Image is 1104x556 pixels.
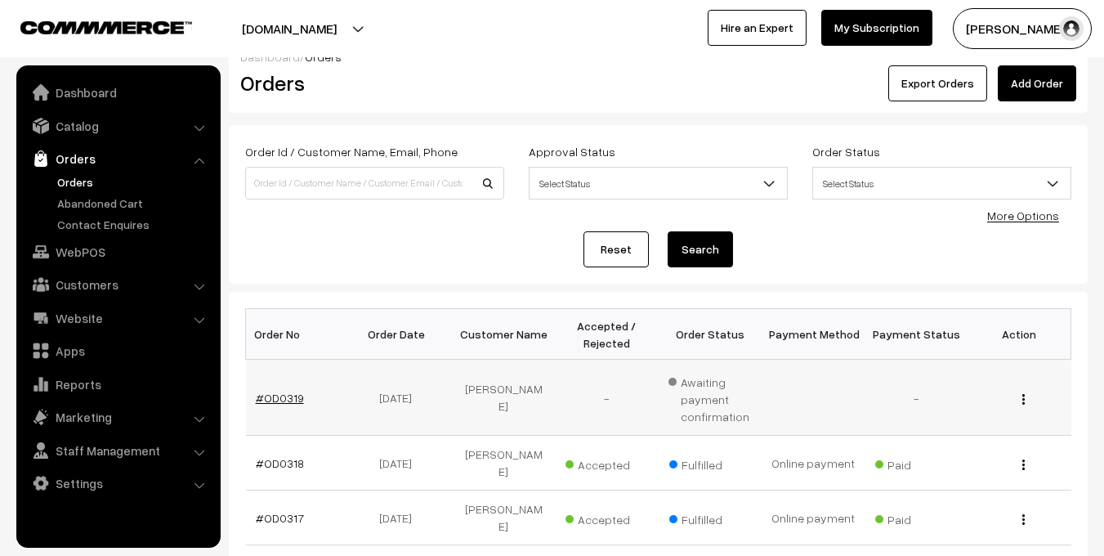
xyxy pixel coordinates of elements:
span: Awaiting payment confirmation [668,370,752,425]
span: Select Status [529,167,788,200]
a: Customers [20,270,215,299]
a: #OD0318 [256,456,304,470]
input: Order Id / Customer Name / Customer Email / Customer Phone [245,167,504,200]
img: Menu [1022,394,1025,405]
td: Online payment [762,491,865,545]
button: [PERSON_NAME] [953,8,1092,49]
a: Hire an Expert [708,10,807,46]
th: Accepted / Rejected [555,309,658,360]
span: Fulfilled [669,452,751,473]
td: - [555,360,658,436]
img: Menu [1022,460,1025,470]
a: Apps [20,336,215,365]
a: #OD0319 [256,391,304,405]
a: #OD0317 [256,511,304,525]
a: My Subscription [821,10,932,46]
a: Reports [20,370,215,399]
a: Website [20,303,215,333]
td: - [865,360,968,436]
th: Order Status [659,309,762,360]
td: Online payment [762,436,865,491]
a: More Options [987,208,1059,222]
th: Payment Method [762,309,865,360]
a: WebPOS [20,237,215,267]
label: Order Status [812,143,880,160]
td: [DATE] [349,491,452,545]
td: [PERSON_NAME] [452,360,555,436]
td: [PERSON_NAME] [452,491,555,545]
th: Action [968,309,1070,360]
td: [DATE] [349,360,452,436]
span: Accepted [565,452,647,473]
span: Select Status [812,167,1071,200]
h2: Orders [240,70,503,96]
label: Order Id / Customer Name, Email, Phone [245,143,458,160]
td: [DATE] [349,436,452,491]
span: Select Status [813,169,1070,198]
a: Dashboard [20,78,215,107]
th: Order Date [349,309,452,360]
th: Order No [246,309,349,360]
a: Orders [53,173,215,191]
a: Orders [20,144,215,173]
th: Payment Status [865,309,968,360]
span: Paid [875,452,957,473]
span: Fulfilled [669,507,751,528]
a: COMMMERCE [20,16,163,36]
a: Staff Management [20,436,215,465]
img: COMMMERCE [20,21,192,34]
a: Catalog [20,111,215,141]
button: Search [668,231,733,267]
a: Settings [20,469,215,498]
a: Contact Enquires [53,216,215,233]
img: user [1059,16,1084,41]
td: [PERSON_NAME] [452,436,555,491]
span: Paid [875,507,957,528]
button: [DOMAIN_NAME] [185,8,394,49]
a: Marketing [20,402,215,432]
span: Select Status [530,169,787,198]
label: Approval Status [529,143,615,160]
a: Abandoned Cart [53,195,215,212]
a: Reset [583,231,649,267]
button: Export Orders [888,65,987,101]
span: Accepted [565,507,647,528]
img: Menu [1022,514,1025,525]
a: Add Order [998,65,1076,101]
th: Customer Name [452,309,555,360]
